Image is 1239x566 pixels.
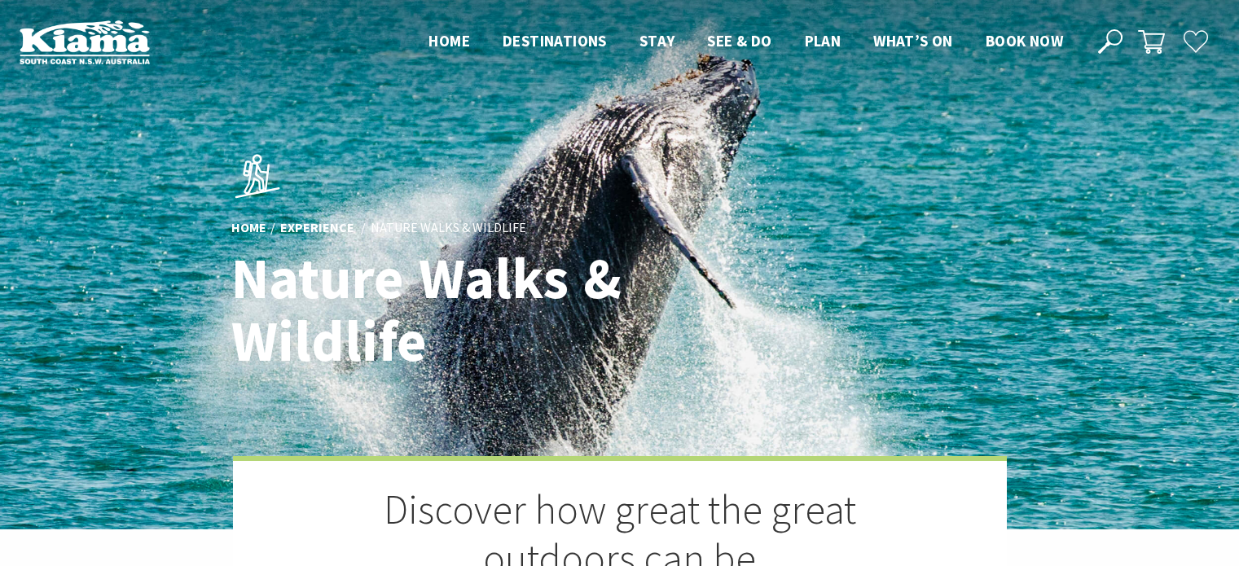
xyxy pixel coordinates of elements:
a: Experience [280,220,354,238]
span: Plan [805,31,841,50]
a: Home [231,220,266,238]
nav: Main Menu [412,29,1079,55]
span: Book now [986,31,1063,50]
span: Stay [639,31,675,50]
img: Kiama Logo [20,20,150,64]
span: Home [428,31,470,50]
span: Destinations [503,31,607,50]
span: What’s On [873,31,953,50]
li: Nature Walks & Wildlife [371,218,526,239]
span: See & Do [707,31,771,50]
h1: Nature Walks & Wildlife [231,248,692,373]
